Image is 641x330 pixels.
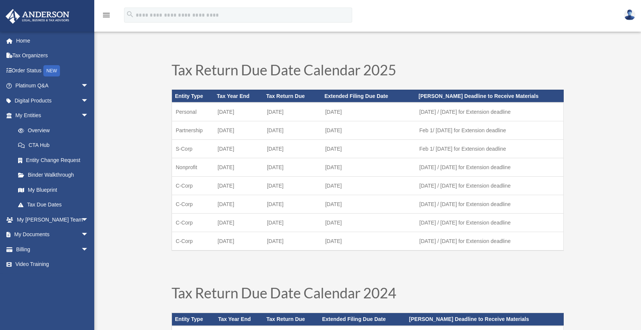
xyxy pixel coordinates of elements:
[81,108,96,124] span: arrow_drop_down
[321,158,416,177] td: [DATE]
[214,177,263,195] td: [DATE]
[416,121,563,140] td: Feb 1/ [DATE] for Extension deadline
[321,177,416,195] td: [DATE]
[172,195,214,214] td: C-Corp
[81,78,96,94] span: arrow_drop_down
[172,313,215,326] th: Entity Type
[215,313,263,326] th: Tax Year End
[214,90,263,102] th: Tax Year End
[5,78,100,93] a: Platinum Q&Aarrow_drop_down
[5,48,100,63] a: Tax Organizers
[81,242,96,257] span: arrow_drop_down
[263,313,319,326] th: Tax Return Due
[263,232,322,251] td: [DATE]
[263,214,322,232] td: [DATE]
[263,177,322,195] td: [DATE]
[5,242,100,257] a: Billingarrow_drop_down
[263,195,322,214] td: [DATE]
[11,123,100,138] a: Overview
[5,257,100,272] a: Video Training
[214,195,263,214] td: [DATE]
[319,313,406,326] th: Extended Filing Due Date
[172,214,214,232] td: C-Corp
[214,158,263,177] td: [DATE]
[172,232,214,251] td: C-Corp
[11,153,100,168] a: Entity Change Request
[214,214,263,232] td: [DATE]
[5,33,100,48] a: Home
[172,286,564,304] h1: Tax Return Due Date Calendar 2024
[172,63,564,81] h1: Tax Return Due Date Calendar 2025
[416,177,563,195] td: [DATE] / [DATE] for Extension deadline
[321,90,416,102] th: Extended Filing Due Date
[416,158,563,177] td: [DATE] / [DATE] for Extension deadline
[172,158,214,177] td: Nonprofit
[416,232,563,251] td: [DATE] / [DATE] for Extension deadline
[321,214,416,232] td: [DATE]
[214,140,263,158] td: [DATE]
[5,93,100,108] a: Digital Productsarrow_drop_down
[214,232,263,251] td: [DATE]
[172,102,214,121] td: Personal
[43,65,60,76] div: NEW
[3,9,72,24] img: Anderson Advisors Platinum Portal
[321,140,416,158] td: [DATE]
[214,102,263,121] td: [DATE]
[172,90,214,102] th: Entity Type
[172,121,214,140] td: Partnership
[81,93,96,108] span: arrow_drop_down
[5,63,100,78] a: Order StatusNEW
[11,182,100,197] a: My Blueprint
[416,195,563,214] td: [DATE] / [DATE] for Extension deadline
[172,140,214,158] td: S-Corp
[102,11,111,20] i: menu
[5,212,100,227] a: My [PERSON_NAME] Teamarrow_drop_down
[263,90,322,102] th: Tax Return Due
[263,140,322,158] td: [DATE]
[263,121,322,140] td: [DATE]
[81,212,96,228] span: arrow_drop_down
[11,197,96,212] a: Tax Due Dates
[321,121,416,140] td: [DATE]
[416,140,563,158] td: Feb 1/ [DATE] for Extension deadline
[321,195,416,214] td: [DATE]
[416,102,563,121] td: [DATE] / [DATE] for Extension deadline
[11,168,100,183] a: Binder Walkthrough
[416,214,563,232] td: [DATE] / [DATE] for Extension deadline
[126,10,134,18] i: search
[263,158,322,177] td: [DATE]
[11,138,100,153] a: CTA Hub
[5,227,100,242] a: My Documentsarrow_drop_down
[5,108,100,123] a: My Entitiesarrow_drop_down
[321,232,416,251] td: [DATE]
[416,90,563,102] th: [PERSON_NAME] Deadline to Receive Materials
[102,13,111,20] a: menu
[321,102,416,121] td: [DATE]
[624,9,635,20] img: User Pic
[172,177,214,195] td: C-Corp
[263,102,322,121] td: [DATE]
[406,313,564,326] th: [PERSON_NAME] Deadline to Receive Materials
[81,227,96,243] span: arrow_drop_down
[214,121,263,140] td: [DATE]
